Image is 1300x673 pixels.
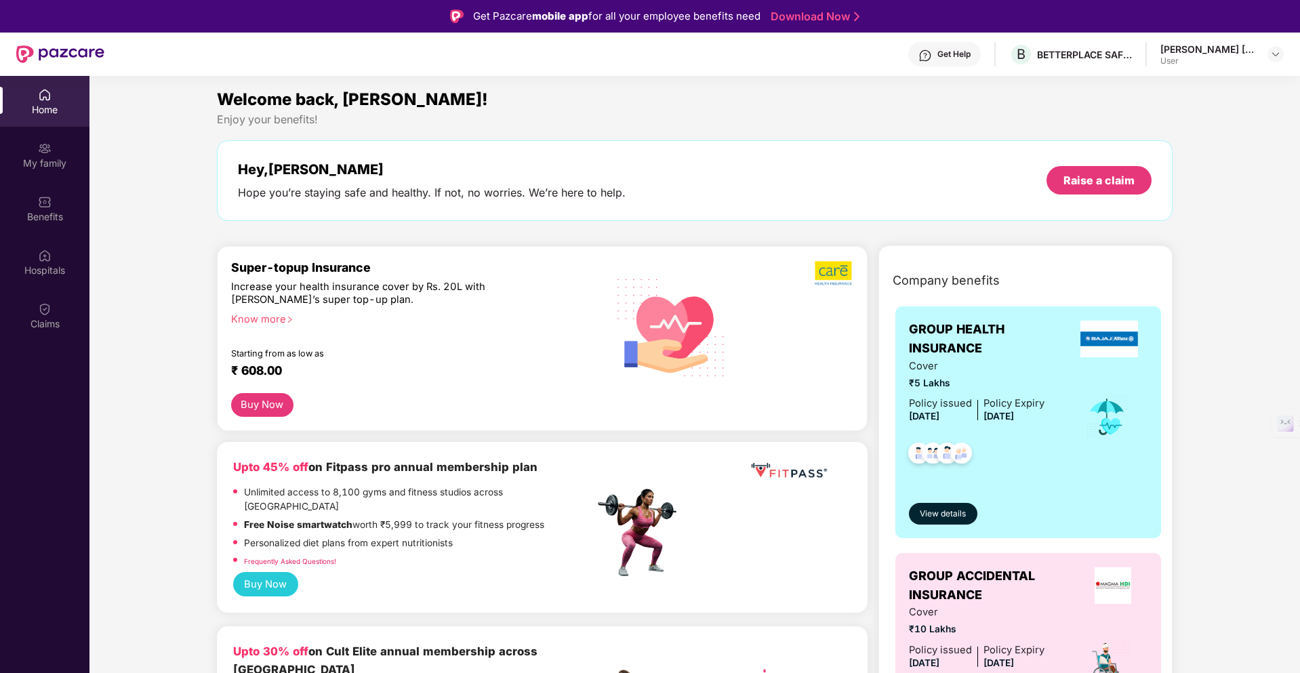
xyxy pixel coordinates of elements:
[233,645,308,658] b: Upto 30% off
[909,396,972,411] div: Policy issued
[233,572,298,597] button: Buy Now
[231,281,535,307] div: Increase your health insurance cover by Rs. 20L with [PERSON_NAME]’s super top-up plan.
[286,316,293,323] span: right
[918,49,932,62] img: svg+xml;base64,PHN2ZyBpZD0iSGVscC0zMngzMiIgeG1sbnM9Imh0dHA6Ly93d3cudzMub3JnLzIwMDAvc3ZnIiB3aWR0aD...
[909,657,939,668] span: [DATE]
[909,411,939,422] span: [DATE]
[909,376,1044,391] span: ₹5 Lakhs
[1160,56,1255,66] div: User
[1095,567,1131,604] img: insurerLogo
[893,271,1000,290] span: Company benefits
[231,393,293,417] button: Buy Now
[909,320,1071,359] span: GROUP HEALTH INSURANCE
[1270,49,1281,60] img: svg+xml;base64,PHN2ZyBpZD0iRHJvcGRvd24tMzJ4MzIiIHhtbG5zPSJodHRwOi8vd3d3LnczLm9yZy8yMDAwL3N2ZyIgd2...
[38,88,52,102] img: svg+xml;base64,PHN2ZyBpZD0iSG9tZSIgeG1sbnM9Imh0dHA6Ly93d3cudzMub3JnLzIwMDAvc3ZnIiB3aWR0aD0iMjAiIG...
[238,161,626,178] div: Hey, [PERSON_NAME]
[38,302,52,316] img: svg+xml;base64,PHN2ZyBpZD0iQ2xhaW0iIHhtbG5zPSJodHRwOi8vd3d3LnczLm9yZy8yMDAwL3N2ZyIgd2lkdGg9IjIwIi...
[748,458,830,483] img: fppp.png
[532,9,588,22] strong: mobile app
[231,348,537,358] div: Starting from as low as
[594,485,689,580] img: fpp.png
[38,195,52,209] img: svg+xml;base64,PHN2ZyBpZD0iQmVuZWZpdHMiIHhtbG5zPSJodHRwOi8vd3d3LnczLm9yZy8yMDAwL3N2ZyIgd2lkdGg9Ij...
[937,49,971,60] div: Get Help
[916,439,950,472] img: svg+xml;base64,PHN2ZyB4bWxucz0iaHR0cDovL3d3dy53My5vcmcvMjAwMC9zdmciIHdpZHRoPSI0OC45MTUiIGhlaWdodD...
[244,536,453,551] p: Personalized diet plans from expert nutritionists
[450,9,464,23] img: Logo
[1017,46,1025,62] span: B
[1160,43,1255,56] div: [PERSON_NAME] [PERSON_NAME]
[909,605,1044,620] span: Cover
[607,261,736,392] img: svg+xml;base64,PHN2ZyB4bWxucz0iaHR0cDovL3d3dy53My5vcmcvMjAwMC9zdmciIHhtbG5zOnhsaW5rPSJodHRwOi8vd3...
[983,396,1044,411] div: Policy Expiry
[909,359,1044,374] span: Cover
[38,142,52,155] img: svg+xml;base64,PHN2ZyB3aWR0aD0iMjAiIGhlaWdodD0iMjAiIHZpZXdCb3g9IjAgMCAyMCAyMCIgZmlsbD0ibm9uZSIgeG...
[815,260,853,286] img: b5dec4f62d2307b9de63beb79f102df3.png
[217,89,488,109] span: Welcome back, [PERSON_NAME]!
[38,249,52,262] img: svg+xml;base64,PHN2ZyBpZD0iSG9zcGl0YWxzIiB4bWxucz0iaHR0cDovL3d3dy53My5vcmcvMjAwMC9zdmciIHdpZHRoPS...
[244,518,544,533] p: worth ₹5,999 to track your fitness progress
[231,313,586,323] div: Know more
[231,363,581,380] div: ₹ 608.00
[16,45,104,63] img: New Pazcare Logo
[1085,394,1129,439] img: icon
[244,557,336,565] a: Frequently Asked Questions!
[233,460,308,474] b: Upto 45% off
[920,508,966,521] span: View details
[1037,48,1132,61] div: BETTERPLACE SAFETY SOLUTIONS PRIVATE LIMITED
[231,260,594,274] div: Super-topup Insurance
[233,460,537,474] b: on Fitpass pro annual membership plan
[217,113,1173,127] div: Enjoy your benefits!
[854,9,859,24] img: Stroke
[945,439,978,472] img: svg+xml;base64,PHN2ZyB4bWxucz0iaHR0cDovL3d3dy53My5vcmcvMjAwMC9zdmciIHdpZHRoPSI0OC45NDMiIGhlaWdodD...
[1080,321,1139,357] img: insurerLogo
[909,622,1044,637] span: ₹10 Lakhs
[983,411,1014,422] span: [DATE]
[244,485,594,514] p: Unlimited access to 8,100 gyms and fitness studios across [GEOGRAPHIC_DATA]
[909,567,1078,605] span: GROUP ACCIDENTAL INSURANCE
[238,186,626,200] div: Hope you’re staying safe and healthy. If not, no worries. We’re here to help.
[909,643,972,658] div: Policy issued
[244,519,352,530] strong: Free Noise smartwatch
[902,439,935,472] img: svg+xml;base64,PHN2ZyB4bWxucz0iaHR0cDovL3d3dy53My5vcmcvMjAwMC9zdmciIHdpZHRoPSI0OC45NDMiIGhlaWdodD...
[771,9,855,24] a: Download Now
[1063,173,1135,188] div: Raise a claim
[983,643,1044,658] div: Policy Expiry
[983,657,1014,668] span: [DATE]
[931,439,964,472] img: svg+xml;base64,PHN2ZyB4bWxucz0iaHR0cDovL3d3dy53My5vcmcvMjAwMC9zdmciIHdpZHRoPSI0OC45NDMiIGhlaWdodD...
[909,503,977,525] button: View details
[473,8,760,24] div: Get Pazcare for all your employee benefits need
